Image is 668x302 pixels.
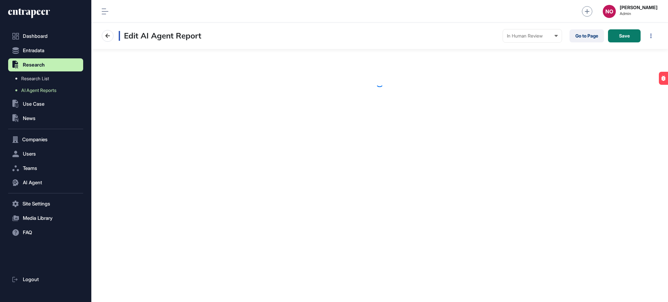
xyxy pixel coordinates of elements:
[23,48,44,53] span: Entradata
[11,73,83,84] a: Research List
[21,76,49,81] span: Research List
[23,101,44,107] span: Use Case
[620,5,658,10] strong: [PERSON_NAME]
[8,226,83,239] button: FAQ
[119,31,201,41] h3: Edit AI Agent Report
[8,30,83,43] a: Dashboard
[8,273,83,286] a: Logout
[569,29,604,42] a: Go to Page
[8,162,83,175] button: Teams
[619,34,630,38] span: Save
[23,116,36,121] span: News
[603,5,616,18] button: NO
[620,11,658,16] span: Admin
[21,88,56,93] span: AI Agent Reports
[23,230,32,235] span: FAQ
[8,133,83,146] button: Companies
[8,197,83,210] button: Site Settings
[23,216,53,221] span: Media Library
[23,34,48,39] span: Dashboard
[8,58,83,71] button: Research
[23,180,42,185] span: AI Agent
[8,176,83,189] button: AI Agent
[23,201,50,206] span: Site Settings
[23,62,45,68] span: Research
[8,98,83,111] button: Use Case
[8,112,83,125] button: News
[23,151,36,157] span: Users
[23,166,37,171] span: Teams
[23,277,39,282] span: Logout
[8,147,83,160] button: Users
[8,212,83,225] button: Media Library
[8,44,83,57] button: Entradata
[11,84,83,96] a: AI Agent Reports
[608,29,641,42] button: Save
[22,137,48,142] span: Companies
[507,33,558,38] div: In Human Review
